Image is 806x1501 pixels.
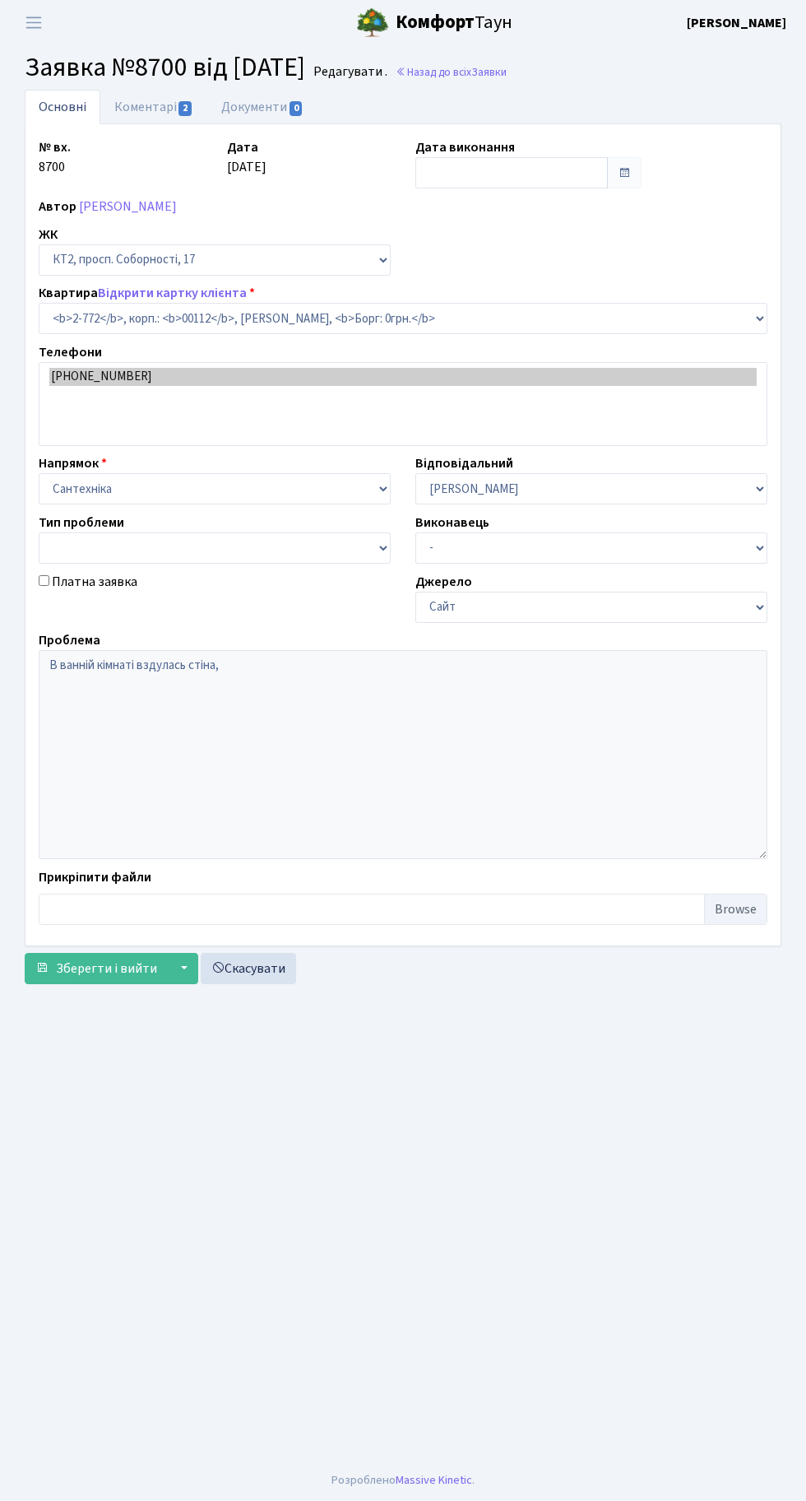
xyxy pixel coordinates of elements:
[39,513,124,532] label: Тип проблеми
[39,630,100,650] label: Проблема
[207,90,317,124] a: Документи
[687,14,786,32] b: [PERSON_NAME]
[39,453,107,473] label: Напрямок
[290,101,303,116] span: 0
[25,90,100,124] a: Основні
[26,137,215,188] div: 8700
[39,342,102,362] label: Телефони
[415,572,472,592] label: Джерело
[396,1471,472,1489] a: Massive Kinetic
[39,867,151,887] label: Прикріпити файли
[415,453,513,473] label: Відповідальний
[356,7,389,39] img: logo.png
[13,9,54,36] button: Переключити навігацію
[39,225,58,244] label: ЖК
[331,1471,475,1489] div: Розроблено .
[52,572,137,592] label: Платна заявка
[227,137,258,157] label: Дата
[56,960,157,978] span: Зберегти і вийти
[39,303,767,334] select: )
[310,64,387,80] small: Редагувати .
[178,101,192,116] span: 2
[39,650,767,859] textarea: В ванній кімнаті вздулась стіна,
[471,64,507,80] span: Заявки
[79,197,177,216] a: [PERSON_NAME]
[39,137,71,157] label: № вх.
[201,953,296,984] a: Скасувати
[396,64,507,80] a: Назад до всіхЗаявки
[49,368,757,386] option: [PHONE_NUMBER]
[98,284,247,302] a: Відкрити картку клієнта
[39,283,255,303] label: Квартира
[215,137,403,188] div: [DATE]
[687,13,786,33] a: [PERSON_NAME]
[415,513,489,532] label: Виконавець
[25,49,305,86] span: Заявка №8700 від [DATE]
[100,90,207,124] a: Коментарі
[415,137,515,157] label: Дата виконання
[396,9,475,35] b: Комфорт
[39,197,76,216] label: Автор
[396,9,512,37] span: Таун
[25,953,168,984] button: Зберегти і вийти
